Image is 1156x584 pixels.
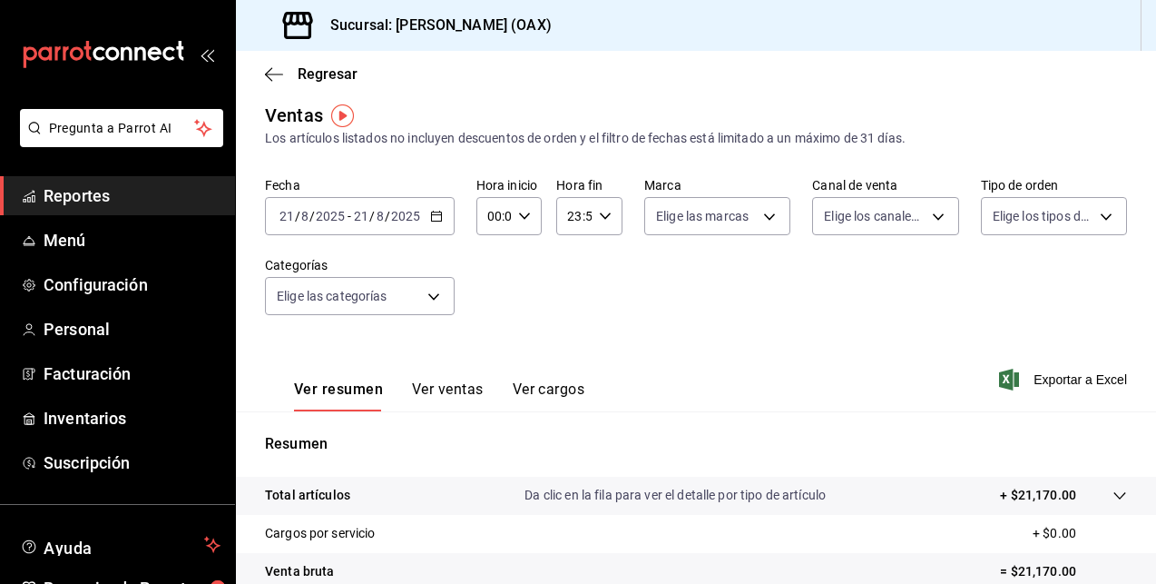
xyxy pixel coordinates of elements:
[524,486,826,505] p: Da clic en la fila para ver el detalle por tipo de artículo
[376,209,385,223] input: --
[294,381,383,411] button: Ver resumen
[300,209,309,223] input: --
[556,179,622,192] label: Hora fin
[13,132,223,151] a: Pregunta a Parrot AI
[309,209,315,223] span: /
[44,183,220,208] span: Reportes
[44,228,220,252] span: Menú
[294,381,584,411] div: navigation tabs
[200,47,214,62] button: open_drawer_menu
[265,259,455,272] label: Categorías
[265,179,455,192] label: Fecha
[265,524,376,543] p: Cargos por servicio
[993,207,1093,225] span: Elige los tipos de orden
[265,486,350,505] p: Total artículos
[385,209,390,223] span: /
[44,317,220,341] span: Personal
[265,65,358,83] button: Regresar
[369,209,375,223] span: /
[1033,524,1127,543] p: + $0.00
[265,102,323,129] div: Ventas
[353,209,369,223] input: --
[277,287,387,305] span: Elige las categorías
[331,104,354,127] img: Tooltip marker
[44,406,220,431] span: Inventarios
[44,361,220,386] span: Facturación
[348,209,351,223] span: -
[1003,369,1127,391] button: Exportar a Excel
[20,109,223,147] button: Pregunta a Parrot AI
[49,119,195,138] span: Pregunta a Parrot AI
[265,562,334,581] p: Venta bruta
[315,209,346,223] input: ----
[44,272,220,297] span: Configuración
[644,179,790,192] label: Marca
[981,179,1127,192] label: Tipo de orden
[265,129,1127,148] div: Los artículos listados no incluyen descuentos de orden y el filtro de fechas está limitado a un m...
[44,534,197,556] span: Ayuda
[279,209,295,223] input: --
[513,381,585,411] button: Ver cargos
[476,179,543,192] label: Hora inicio
[295,209,300,223] span: /
[1000,486,1076,505] p: + $21,170.00
[298,65,358,83] span: Regresar
[412,381,484,411] button: Ver ventas
[265,433,1127,455] p: Resumen
[1000,562,1127,581] p: = $21,170.00
[390,209,421,223] input: ----
[656,207,749,225] span: Elige las marcas
[44,450,220,475] span: Suscripción
[824,207,925,225] span: Elige los canales de venta
[316,15,552,36] h3: Sucursal: [PERSON_NAME] (OAX)
[812,179,958,192] label: Canal de venta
